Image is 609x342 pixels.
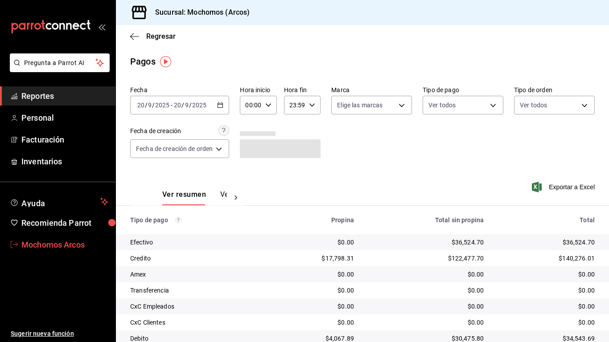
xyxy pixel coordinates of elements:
[284,87,321,93] label: Hora fin
[520,101,547,110] span: Ver todos
[136,144,213,153] span: Fecha de creación de orden
[148,102,152,109] input: --
[368,270,484,279] div: $0.00
[130,126,181,136] div: Fecha de creación
[162,190,206,205] button: Ver resumen
[21,112,108,124] span: Personal
[181,102,184,109] span: /
[137,102,145,109] input: --
[220,190,254,205] button: Ver pagos
[173,102,181,109] input: --
[192,102,207,109] input: ----
[162,190,227,205] div: navigation tabs
[240,87,276,93] label: Hora inicio
[337,101,383,110] span: Elige las marcas
[98,23,105,30] button: open_drawer_menu
[160,56,171,67] img: Tooltip marker
[368,286,484,295] div: $0.00
[130,302,258,311] div: CxC Empleados
[21,196,97,207] span: Ayuda
[21,155,108,167] span: Inventarios
[171,102,173,109] span: -
[152,102,155,109] span: /
[368,238,484,247] div: $36,524.70
[148,7,250,18] h3: Sucursal: Mochomos (Arcos)
[175,217,181,223] svg: Los pagos realizados con Pay y otras terminales son montos brutos.
[498,318,595,327] div: $0.00
[21,239,108,251] span: Mochomos Arcos
[21,217,108,229] span: Recomienda Parrot
[185,102,189,109] input: --
[498,254,595,263] div: $140,276.01
[498,286,595,295] div: $0.00
[331,87,412,93] label: Marca
[498,216,595,224] div: Total
[130,286,258,295] div: Transferencia
[130,216,258,224] div: Tipo de pago
[272,318,354,327] div: $0.00
[6,65,110,74] a: Pregunta a Parrot AI
[368,318,484,327] div: $0.00
[130,238,258,247] div: Efectivo
[368,216,484,224] div: Total sin propina
[21,134,108,146] span: Facturación
[130,254,258,263] div: Credito
[498,302,595,311] div: $0.00
[130,270,258,279] div: Amex
[130,318,258,327] div: CxC Clientes
[155,102,170,109] input: ----
[272,302,354,311] div: $0.00
[368,302,484,311] div: $0.00
[272,270,354,279] div: $0.00
[272,254,354,263] div: $17,798.31
[146,32,176,41] span: Regresar
[11,329,108,338] span: Sugerir nueva función
[189,102,192,109] span: /
[10,53,110,72] button: Pregunta a Parrot AI
[21,90,108,102] span: Reportes
[24,58,96,68] span: Pregunta a Parrot AI
[534,182,595,192] button: Exportar a Excel
[368,254,484,263] div: $122,477.70
[130,87,229,93] label: Fecha
[272,238,354,247] div: $0.00
[145,102,148,109] span: /
[514,87,595,93] label: Tipo de orden
[428,101,456,110] span: Ver todos
[272,216,354,224] div: Propina
[498,238,595,247] div: $36,524.70
[130,55,156,68] div: Pagos
[423,87,503,93] label: Tipo de pago
[272,286,354,295] div: $0.00
[498,270,595,279] div: $0.00
[130,32,176,41] button: Regresar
